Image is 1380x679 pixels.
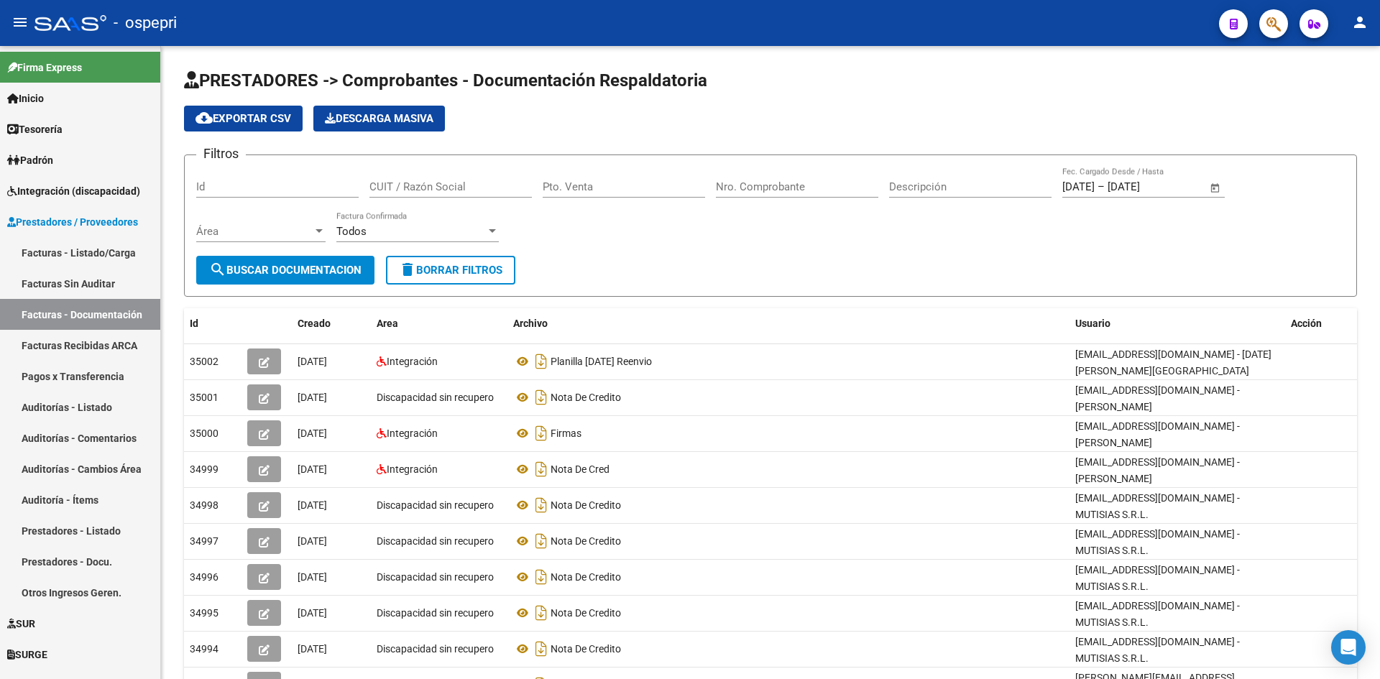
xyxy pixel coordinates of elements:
i: Descargar documento [532,637,551,660]
span: Área [196,225,313,238]
span: [DATE] [298,392,327,403]
span: Descarga Masiva [325,112,433,125]
span: Nota De Cred [551,463,609,475]
span: Discapacidad sin recupero [377,571,494,583]
span: 35002 [190,356,218,367]
span: 35001 [190,392,218,403]
mat-icon: delete [399,261,416,278]
span: Prestadores / Proveedores [7,214,138,230]
i: Descargar documento [532,601,551,624]
span: 34994 [190,643,218,655]
span: Planilla [DATE] Reenvio [551,356,652,367]
mat-icon: cloud_download [195,109,213,126]
span: [DATE] [298,499,327,511]
span: Firmas [551,428,581,439]
button: Descarga Masiva [313,106,445,131]
mat-icon: search [209,261,226,278]
span: Acción [1291,318,1322,329]
button: Borrar Filtros [386,256,515,285]
span: Discapacidad sin recupero [377,392,494,403]
datatable-header-cell: Id [184,308,241,339]
span: Nota De Credito [551,571,621,583]
span: [DATE] [298,463,327,475]
span: SUR [7,616,35,632]
span: [EMAIL_ADDRESS][DOMAIN_NAME] - [PERSON_NAME] [1075,384,1240,412]
span: Discapacidad sin recupero [377,499,494,511]
app-download-masive: Descarga masiva de comprobantes (adjuntos) [313,106,445,131]
span: Todos [336,225,367,238]
span: [DATE] [298,607,327,619]
span: 34998 [190,499,218,511]
span: Archivo [513,318,548,329]
span: 34999 [190,463,218,475]
i: Descargar documento [532,386,551,409]
span: - ospepri [114,7,177,39]
span: Firma Express [7,60,82,75]
i: Descargar documento [532,494,551,517]
span: [EMAIL_ADDRESS][DOMAIN_NAME] - [PERSON_NAME] [1075,456,1240,484]
input: Fecha inicio [1062,180,1095,193]
span: [EMAIL_ADDRESS][DOMAIN_NAME] - [DATE][PERSON_NAME][GEOGRAPHIC_DATA] [1075,348,1271,377]
button: Exportar CSV [184,106,303,131]
span: Exportar CSV [195,112,291,125]
span: 35000 [190,428,218,439]
span: Discapacidad sin recupero [377,607,494,619]
span: [EMAIL_ADDRESS][DOMAIN_NAME] - MUTISIAS S.R.L. [1075,636,1240,664]
i: Descargar documento [532,458,551,481]
span: Nota De Credito [551,607,621,619]
span: [DATE] [298,428,327,439]
span: [EMAIL_ADDRESS][DOMAIN_NAME] - MUTISIAS S.R.L. [1075,564,1240,592]
span: Usuario [1075,318,1110,329]
span: Integración [387,428,438,439]
span: [DATE] [298,356,327,367]
span: 34997 [190,535,218,547]
mat-icon: person [1351,14,1368,31]
span: Tesorería [7,121,63,137]
span: Inicio [7,91,44,106]
span: Nota De Credito [551,535,621,547]
span: Creado [298,318,331,329]
i: Descargar documento [532,350,551,373]
span: [DATE] [298,643,327,655]
span: Area [377,318,398,329]
span: Nota De Credito [551,392,621,403]
input: Fecha fin [1108,180,1177,193]
span: Id [190,318,198,329]
span: Nota De Credito [551,643,621,655]
span: Integración [387,356,438,367]
span: [EMAIL_ADDRESS][DOMAIN_NAME] - MUTISIAS S.R.L. [1075,600,1240,628]
i: Descargar documento [532,565,551,588]
span: – [1098,180,1105,193]
datatable-header-cell: Archivo [507,308,1069,339]
span: [EMAIL_ADDRESS][DOMAIN_NAME] - [PERSON_NAME] [1075,420,1240,448]
i: Descargar documento [532,530,551,553]
span: Nota De Credito [551,499,621,511]
h3: Filtros [196,144,246,164]
span: [DATE] [298,535,327,547]
i: Descargar documento [532,422,551,445]
span: Borrar Filtros [399,264,502,277]
span: Padrón [7,152,53,168]
span: [EMAIL_ADDRESS][DOMAIN_NAME] - MUTISIAS S.R.L. [1075,492,1240,520]
button: Buscar Documentacion [196,256,374,285]
span: Integración (discapacidad) [7,183,140,199]
datatable-header-cell: Usuario [1069,308,1285,339]
button: Open calendar [1207,180,1224,196]
span: Discapacidad sin recupero [377,535,494,547]
datatable-header-cell: Acción [1285,308,1357,339]
span: Discapacidad sin recupero [377,643,494,655]
span: Buscar Documentacion [209,264,362,277]
span: SURGE [7,647,47,662]
span: 34995 [190,607,218,619]
span: Integración [387,463,438,475]
div: Open Intercom Messenger [1331,630,1366,665]
mat-icon: menu [11,14,29,31]
datatable-header-cell: Area [371,308,507,339]
span: 34996 [190,571,218,583]
datatable-header-cell: Creado [292,308,371,339]
span: [DATE] [298,571,327,583]
span: PRESTADORES -> Comprobantes - Documentación Respaldatoria [184,70,707,91]
span: [EMAIL_ADDRESS][DOMAIN_NAME] - MUTISIAS S.R.L. [1075,528,1240,556]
